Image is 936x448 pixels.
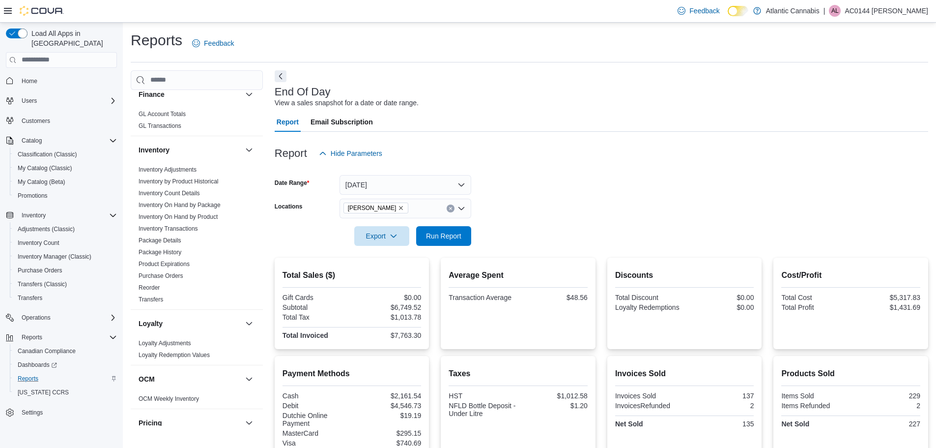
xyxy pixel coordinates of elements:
[283,439,350,447] div: Visa
[14,359,117,371] span: Dashboards
[139,237,181,244] a: Package Details
[18,280,67,288] span: Transfers (Classic)
[14,176,117,188] span: My Catalog (Beta)
[18,253,91,261] span: Inventory Manager (Classic)
[14,278,117,290] span: Transfers (Classic)
[18,95,41,107] button: Users
[2,209,121,222] button: Inventory
[275,179,310,187] label: Date Range
[139,296,163,303] span: Transfers
[766,5,820,17] p: Atlantic Cannabis
[520,392,588,400] div: $1,012.58
[520,402,588,410] div: $1.20
[283,392,350,400] div: Cash
[283,429,350,437] div: MasterCard
[188,33,238,53] a: Feedback
[18,75,117,87] span: Home
[449,392,516,400] div: HST
[139,340,191,347] a: Loyalty Adjustments
[354,439,421,447] div: $740.69
[139,260,190,268] span: Product Expirations
[781,392,849,400] div: Items Sold
[340,175,471,195] button: [DATE]
[354,226,409,246] button: Export
[139,284,160,292] span: Reorder
[139,272,183,280] span: Purchase Orders
[14,149,117,160] span: Classification (Classic)
[10,344,121,358] button: Canadian Compliance
[781,402,849,410] div: Items Refunded
[139,166,197,173] a: Inventory Adjustments
[14,237,117,249] span: Inventory Count
[14,345,117,357] span: Canadian Compliance
[14,387,73,398] a: [US_STATE] CCRS
[28,29,117,48] span: Load All Apps in [GEOGRAPHIC_DATA]
[10,148,121,161] button: Classification (Classic)
[14,251,95,263] a: Inventory Manager (Classic)
[18,347,76,355] span: Canadian Compliance
[131,164,263,309] div: Inventory
[18,150,77,158] span: Classification (Classic)
[20,6,64,16] img: Cova
[243,417,255,429] button: Pricing
[18,95,117,107] span: Users
[139,261,190,268] a: Product Expirations
[781,269,920,281] h2: Cost/Profit
[283,313,350,321] div: Total Tax
[131,393,263,409] div: OCM
[131,30,182,50] h1: Reports
[10,372,121,386] button: Reports
[139,111,186,118] a: GL Account Totals
[728,6,748,16] input: Dark Mode
[398,205,404,211] button: Remove Bay Roberts from selection in this group
[18,312,117,324] span: Operations
[686,303,754,311] div: $0.00
[139,190,200,197] a: Inventory Count Details
[10,250,121,264] button: Inventory Manager (Classic)
[18,239,59,247] span: Inventory Count
[14,345,80,357] a: Canadian Compliance
[139,145,170,155] h3: Inventory
[674,1,723,21] a: Feedback
[781,303,849,311] div: Total Profit
[139,202,221,209] a: Inventory On Hand by Package
[22,333,42,341] span: Reports
[14,292,117,304] span: Transfers
[354,429,421,437] div: $295.15
[14,265,117,276] span: Purchase Orders
[354,402,421,410] div: $4,546.73
[354,331,421,339] div: $7,763.30
[139,339,191,347] span: Loyalty Adjustments
[139,351,210,359] span: Loyalty Redemption Values
[204,38,234,48] span: Feedback
[139,418,241,428] button: Pricing
[139,225,198,232] a: Inventory Transactions
[18,388,69,396] span: [US_STATE] CCRS
[14,251,117,263] span: Inventory Manager (Classic)
[615,392,682,400] div: Invoices Sold
[139,249,181,256] a: Package History
[18,115,117,127] span: Customers
[139,178,219,185] span: Inventory by Product Historical
[14,265,66,276] a: Purchase Orders
[275,86,331,98] h3: End Of Day
[10,358,121,372] a: Dashboards
[18,192,48,200] span: Promotions
[18,361,57,369] span: Dashboards
[10,236,121,250] button: Inventory Count
[2,74,121,88] button: Home
[139,90,165,99] h3: Finance
[139,237,181,244] span: Package Details
[10,386,121,399] button: [US_STATE] CCRS
[449,269,588,281] h2: Average Spent
[139,90,241,99] button: Finance
[139,352,210,358] a: Loyalty Redemption Values
[139,319,241,329] button: Loyalty
[2,405,121,419] button: Settings
[14,176,69,188] a: My Catalog (Beta)
[14,162,76,174] a: My Catalog (Classic)
[14,278,71,290] a: Transfers (Classic)
[139,248,181,256] span: Package History
[139,374,241,384] button: OCM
